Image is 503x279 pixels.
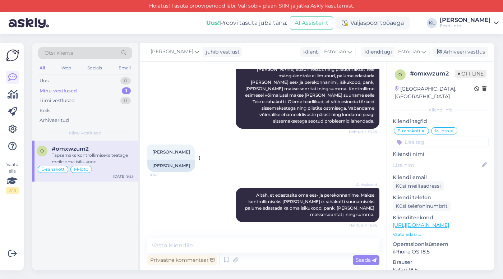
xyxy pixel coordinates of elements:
div: [PERSON_NAME] [147,160,195,172]
div: Arhiveeri vestlus [433,47,488,57]
div: Klienditugi [361,48,392,56]
div: Kõik [40,107,50,114]
div: Proovi tasuta juba täna: [206,19,287,27]
p: Klienditeekond [393,214,489,221]
p: Kliendi email [393,174,489,181]
span: Saada [356,257,377,263]
a: SIIN [277,3,291,9]
p: Brauser [393,259,489,266]
span: 16:45 [149,172,176,178]
div: Tiimi vestlused [40,97,75,104]
div: Eesti Loto [440,23,491,29]
div: Minu vestlused [40,87,77,95]
span: Minu vestlused [69,130,101,136]
div: KL [427,18,437,28]
span: Estonian [398,48,420,56]
div: Web [60,63,73,73]
span: Otsi kliente [45,49,73,57]
span: [PERSON_NAME] [152,149,190,155]
span: [PERSON_NAME] [151,48,193,56]
div: Küsi meiliaadressi [393,181,444,191]
input: Lisa nimi [393,161,480,169]
span: E-rahakott [41,167,65,171]
a: [PERSON_NAME]Eesti Loto [440,17,499,29]
p: Operatsioonisüsteem [393,241,489,248]
span: E-rahakott [397,129,421,133]
div: [GEOGRAPHIC_DATA], [GEOGRAPHIC_DATA] [395,85,474,100]
p: Kliendi telefon [393,194,489,201]
span: Nähtud ✓ 16:44 [349,129,377,134]
div: [PERSON_NAME] [440,17,491,23]
div: Arhiveeritud [40,117,69,124]
b: Uus! [206,19,220,26]
div: All [38,63,46,73]
span: AI Assistent [350,182,377,187]
div: 0 [120,77,131,84]
div: juhib vestlust [203,48,240,56]
span: M-loto [435,129,449,133]
div: Klient [300,48,318,56]
span: o [398,72,402,77]
div: # omxwzum2 [410,69,455,78]
div: Email [117,63,132,73]
div: Uus [40,77,49,84]
div: Privaatne kommentaar [147,255,217,265]
span: Estonian [324,48,346,56]
p: iPhone OS 18.5 [393,248,489,256]
p: Kliendi nimi [393,150,489,158]
div: 1 [122,87,131,95]
div: [DATE] 9:55 [113,174,134,179]
div: Kliendi info [393,107,489,113]
div: Socials [86,63,103,73]
p: Kliendi tag'id [393,118,489,125]
div: Väljaspool tööaega [336,17,410,29]
span: o [40,148,44,154]
p: Vaata edasi ... [393,231,489,238]
span: Tere! [PERSON_NAME] ebaõnnestus ning piletit/makset Teie mängukontole ei ilmunud, palume edastada... [245,54,375,124]
div: Vaata siia [6,161,19,194]
div: 2 / 3 [6,187,19,194]
div: 0 [120,97,131,104]
a: [URL][DOMAIN_NAME] [393,222,449,228]
span: #omxwzum2 [52,146,89,152]
span: M-loto [74,167,88,171]
img: Askly Logo [6,49,19,62]
button: AI Assistent [290,16,333,30]
div: Täpsemaks kontrollimiseks teatage meile oma isikukood. [52,152,134,165]
input: Lisa tag [393,137,489,147]
div: Küsi telefoninumbrit [393,201,451,211]
span: Nähtud ✓ 16:45 [349,223,377,228]
p: Safari 18.5 [393,266,489,274]
span: Offline [455,70,486,78]
span: Aitäh, et edastasite oma ees- ja perekonnanime. Makse kontrollimiseks [PERSON_NAME] e-rahakotti s... [245,192,375,217]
